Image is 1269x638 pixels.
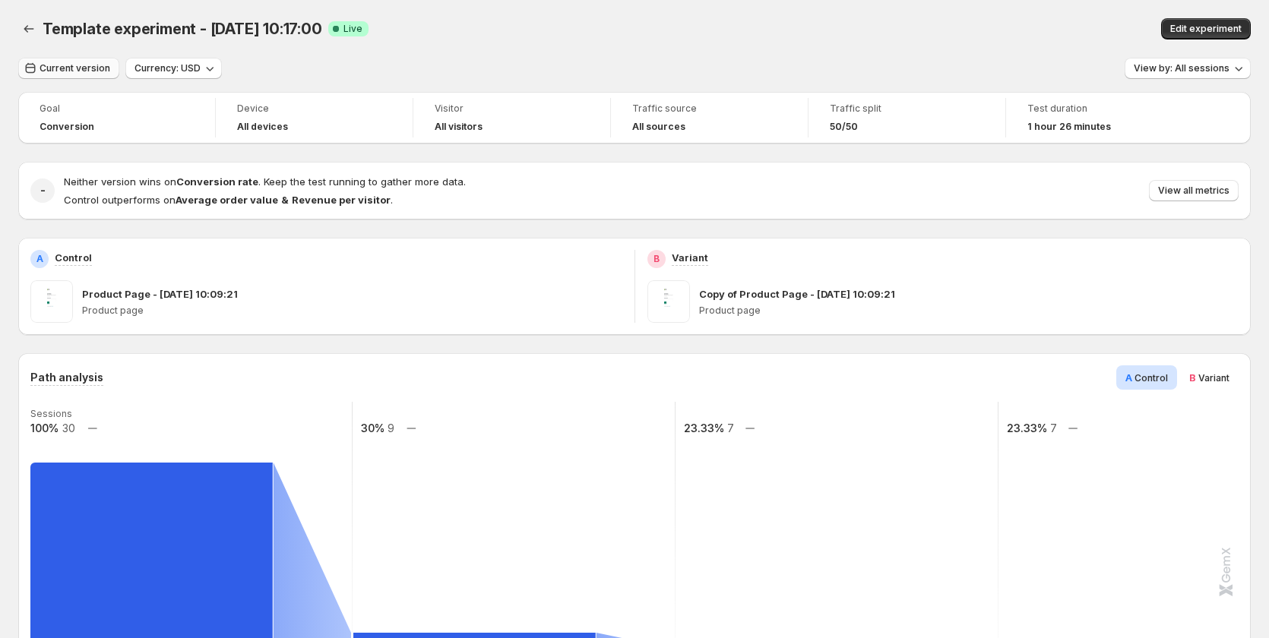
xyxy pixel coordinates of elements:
text: 30% [361,422,384,434]
span: Edit experiment [1170,23,1242,35]
span: Traffic split [830,103,984,115]
p: Copy of Product Page - [DATE] 10:09:21 [699,286,895,302]
span: Control outperforms on . [64,194,393,206]
h2: B [653,253,660,265]
span: Template experiment - [DATE] 10:17:00 [43,20,322,38]
span: B [1189,371,1196,384]
a: Test duration1 hour 26 minutes [1027,101,1182,134]
p: Product page [82,305,622,317]
span: 1 hour 26 minutes [1027,121,1111,133]
text: 30 [62,422,75,434]
text: 23.33% [1007,422,1047,434]
span: Visitor [435,103,589,115]
h4: All sources [632,121,685,133]
button: Edit experiment [1161,18,1251,39]
text: 23.33% [684,422,724,434]
span: Traffic source [632,103,786,115]
span: Goal [40,103,194,115]
h4: All visitors [435,121,483,133]
h4: All devices [237,121,288,133]
span: A [1125,371,1132,384]
a: VisitorAll visitors [435,101,589,134]
text: Sessions [30,408,72,419]
button: Back [18,18,40,39]
p: Variant [672,250,708,265]
span: 50/50 [830,121,858,133]
strong: & [281,194,289,206]
span: View all metrics [1158,185,1229,197]
h2: A [36,253,43,265]
button: View all metrics [1149,180,1239,201]
a: Traffic split50/50 [830,101,984,134]
text: 9 [388,422,394,434]
a: GoalConversion [40,101,194,134]
span: Live [343,23,362,35]
p: Product Page - [DATE] 10:09:21 [82,286,238,302]
span: Currency: USD [134,62,201,74]
span: Device [237,103,391,115]
span: View by: All sessions [1134,62,1229,74]
h2: - [40,183,46,198]
text: 7 [727,422,734,434]
button: Currency: USD [125,58,222,79]
h3: Path analysis [30,370,103,385]
span: Test duration [1027,103,1182,115]
strong: Average order value [176,194,278,206]
p: Control [55,250,92,265]
img: Product Page - Aug 19, 10:09:21 [30,280,73,323]
text: 100% [30,422,59,434]
span: Conversion [40,121,94,133]
p: Product page [699,305,1239,317]
a: Traffic sourceAll sources [632,101,786,134]
button: Current version [18,58,119,79]
img: Copy of Product Page - Aug 19, 10:09:21 [647,280,690,323]
button: View by: All sessions [1125,58,1251,79]
span: Variant [1198,372,1229,384]
strong: Conversion rate [176,175,258,188]
span: Current version [40,62,110,74]
text: 7 [1050,422,1057,434]
a: DeviceAll devices [237,101,391,134]
span: Neither version wins on . Keep the test running to gather more data. [64,175,466,188]
strong: Revenue per visitor [292,194,391,206]
span: Control [1135,372,1168,384]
